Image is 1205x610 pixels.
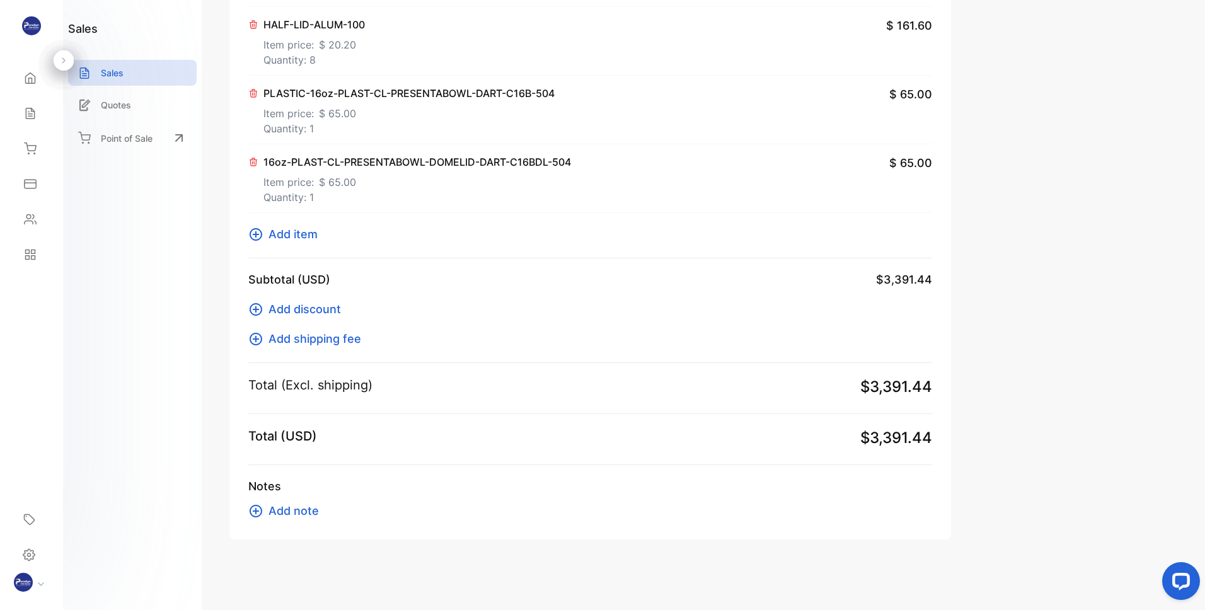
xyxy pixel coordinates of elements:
span: $ 65.00 [889,86,932,103]
span: $ 161.60 [886,17,932,34]
button: Add note [248,502,326,519]
span: $ 65.00 [319,106,356,121]
span: $3,391.44 [876,271,932,288]
p: Item price: [263,170,571,190]
img: profile [14,573,33,592]
span: Add shipping fee [268,330,361,347]
span: Add note [268,502,319,519]
span: $ 65.00 [889,154,932,171]
p: Quantity: 1 [263,121,555,136]
iframe: LiveChat chat widget [1152,557,1205,610]
p: Total (Excl. shipping) [248,376,372,394]
p: Notes [248,478,932,495]
a: Sales [68,60,197,86]
h1: sales [68,20,98,37]
button: Add discount [248,301,349,318]
p: PLASTIC-16oz-PLAST-CL-PRESENTABOWL-DART-C16B-504 [263,86,555,101]
span: $3,391.44 [860,427,932,449]
p: Point of Sale [101,132,153,145]
p: Total (USD) [248,427,317,446]
p: HALF-LID-ALUM-100 [263,17,365,32]
span: $ 20.20 [319,37,356,52]
p: Subtotal (USD) [248,271,330,288]
button: Add shipping fee [248,330,369,347]
p: Item price: [263,101,555,121]
button: Add item [248,226,325,243]
img: logo [22,16,41,35]
span: Add item [268,226,318,243]
p: Item price: [263,32,365,52]
p: Quotes [101,98,131,112]
span: $3,391.44 [860,376,932,398]
a: Point of Sale [68,124,197,152]
p: Quantity: 8 [263,52,365,67]
p: Sales [101,66,124,79]
span: $ 65.00 [319,175,356,190]
span: Add discount [268,301,341,318]
a: Quotes [68,92,197,118]
p: 16oz-PLAST-CL-PRESENTABOWL-DOMELID-DART-C16BDL-504 [263,154,571,170]
p: Quantity: 1 [263,190,571,205]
